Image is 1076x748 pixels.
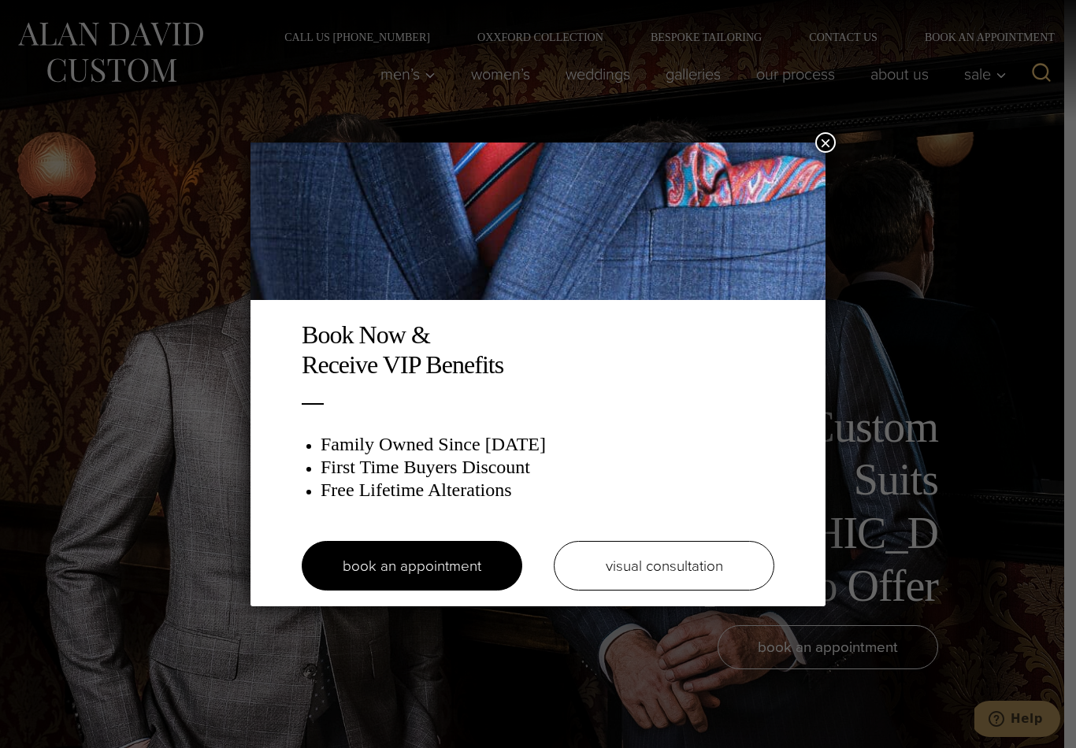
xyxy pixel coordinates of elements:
h3: Free Lifetime Alterations [321,479,774,502]
h2: Book Now & Receive VIP Benefits [302,320,774,380]
a: visual consultation [554,541,774,591]
h3: First Time Buyers Discount [321,456,774,479]
h3: Family Owned Since [DATE] [321,433,774,456]
a: book an appointment [302,541,522,591]
button: Close [815,132,836,153]
span: Help [36,11,69,25]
